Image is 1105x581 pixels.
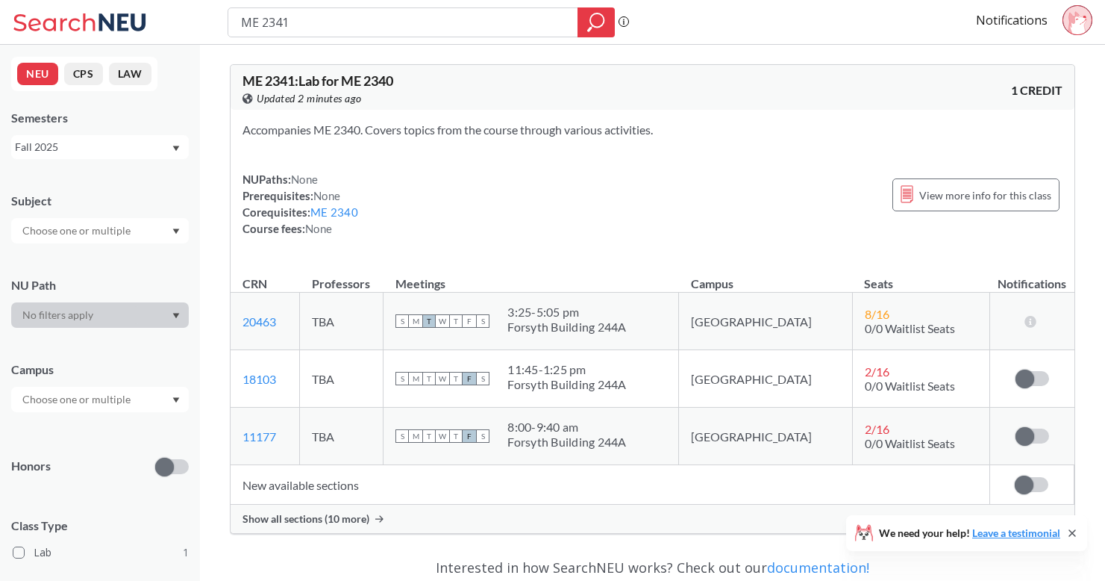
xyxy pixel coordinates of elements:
span: S [395,372,409,385]
a: Notifications [976,12,1048,28]
a: Leave a testimonial [972,526,1060,539]
a: 18103 [242,372,276,386]
div: Dropdown arrow [11,218,189,243]
th: Notifications [989,261,1074,293]
span: View more info for this class [919,186,1051,205]
span: M [409,429,422,443]
div: NUPaths: Prerequisites: Corequisites: Course fees: [242,171,358,237]
div: Forsyth Building 244A [507,320,626,335]
span: T [422,429,436,443]
span: T [422,372,436,385]
input: Choose one or multiple [15,391,140,408]
button: CPS [64,63,103,85]
div: Forsyth Building 244A [507,377,626,392]
span: W [436,372,449,385]
button: LAW [109,63,151,85]
span: None [305,222,332,235]
div: Forsyth Building 244A [507,435,626,450]
span: T [449,372,463,385]
span: F [463,429,476,443]
svg: Dropdown arrow [172,313,180,319]
span: 1 [183,544,189,561]
td: TBA [300,293,384,350]
span: S [476,372,489,385]
span: M [409,314,422,328]
span: None [313,189,340,202]
span: W [436,429,449,443]
td: [GEOGRAPHIC_DATA] [679,408,853,465]
span: 8 / 16 [865,307,889,321]
span: 0/0 Waitlist Seats [865,436,955,450]
a: 11177 [242,429,276,444]
div: Semesters [11,110,189,126]
div: 11:45 - 1:25 pm [507,362,626,377]
td: TBA [300,350,384,408]
td: TBA [300,408,384,465]
span: We need your help! [879,528,1060,538]
div: Campus [11,361,189,378]
span: S [476,314,489,328]
th: Meetings [384,261,679,293]
div: Fall 2025Dropdown arrow [11,135,189,159]
td: [GEOGRAPHIC_DATA] [679,350,853,408]
div: Subject [11,193,189,209]
span: Class Type [11,518,189,534]
div: Dropdown arrow [11,302,189,328]
span: F [463,314,476,328]
span: S [395,429,409,443]
div: Show all sections (10 more) [231,505,1074,533]
div: Fall 2025 [15,139,171,155]
span: S [395,314,409,328]
span: 0/0 Waitlist Seats [865,379,955,393]
span: 2 / 16 [865,422,889,436]
section: Accompanies ME 2340. Covers topics from the course through various activities. [242,122,1062,138]
span: Updated 2 minutes ago [257,90,362,107]
span: 0/0 Waitlist Seats [865,321,955,335]
span: Show all sections (10 more) [242,512,369,526]
div: 3:25 - 5:05 pm [507,305,626,320]
span: T [449,314,463,328]
p: Honors [11,458,51,475]
span: S [476,429,489,443]
span: M [409,372,422,385]
div: NU Path [11,277,189,293]
div: 8:00 - 9:40 am [507,420,626,435]
span: W [436,314,449,328]
td: [GEOGRAPHIC_DATA] [679,293,853,350]
span: F [463,372,476,385]
a: ME 2340 [310,205,358,219]
a: 20463 [242,314,276,329]
input: Class, professor, course number, "phrase" [240,10,567,35]
span: 1 CREDIT [1011,82,1062,99]
input: Choose one or multiple [15,222,140,240]
a: documentation! [767,559,869,577]
div: CRN [242,276,267,292]
td: New available sections [231,465,989,505]
th: Professors [300,261,384,293]
svg: Dropdown arrow [172,229,180,234]
th: Seats [852,261,989,293]
label: Lab [13,543,189,562]
span: ME 2341 : Lab for ME 2340 [242,72,393,89]
div: Dropdown arrow [11,387,189,412]
span: T [422,314,436,328]
svg: Dropdown arrow [172,397,180,403]
th: Campus [679,261,853,293]
span: T [449,429,463,443]
div: magnifying glass [577,7,615,37]
span: None [291,173,318,186]
button: NEU [17,63,58,85]
svg: magnifying glass [587,12,605,33]
span: 2 / 16 [865,364,889,379]
svg: Dropdown arrow [172,146,180,152]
